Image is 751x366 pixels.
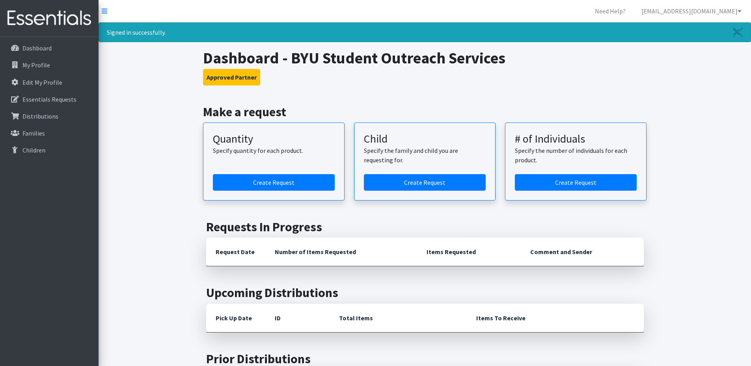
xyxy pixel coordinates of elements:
a: Create a request by quantity [213,174,335,191]
h2: Requests In Progress [206,219,644,234]
p: Distributions [22,112,58,120]
p: Specify quantity for each product. [213,146,335,155]
p: Edit My Profile [22,78,62,86]
a: My Profile [3,57,95,73]
th: ID [265,304,330,333]
th: Request Date [206,238,265,266]
img: HumanEssentials [3,5,95,32]
a: Essentials Requests [3,91,95,107]
a: Create a request by number of individuals [515,174,637,191]
a: Families [3,125,95,141]
h3: Quantity [213,132,335,146]
th: Items To Receive [467,304,644,333]
div: Signed in successfully. [99,22,751,42]
a: Children [3,142,95,158]
a: Dashboard [3,40,95,56]
h3: Child [364,132,486,146]
th: Pick Up Date [206,304,265,333]
p: Families [22,129,45,137]
h2: Make a request [203,104,647,119]
th: Comment and Sender [521,238,643,266]
p: My Profile [22,61,50,69]
a: Create a request for a child or family [364,174,486,191]
th: Total Items [330,304,467,333]
th: Items Requested [417,238,521,266]
p: Specify the number of individuals for each product. [515,146,637,165]
h3: # of Individuals [515,132,637,146]
button: Approved Partner [203,69,260,85]
h2: Upcoming Distributions [206,285,644,300]
p: Essentials Requests [22,95,76,103]
p: Children [22,146,45,154]
h1: Dashboard - BYU Student Outreach Services [203,48,647,67]
p: Specify the family and child you are requesting for. [364,146,486,165]
p: Dashboard [22,44,52,52]
a: Need Help? [589,3,632,19]
a: [EMAIL_ADDRESS][DOMAIN_NAME] [635,3,748,19]
a: Close [725,23,751,42]
a: Distributions [3,108,95,124]
th: Number of Items Requested [265,238,417,266]
a: Edit My Profile [3,74,95,90]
